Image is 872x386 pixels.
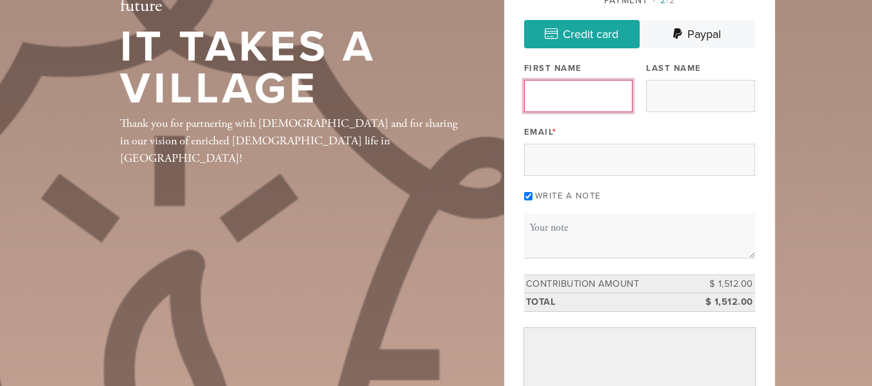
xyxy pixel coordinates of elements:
[524,275,697,293] td: Contribution Amount
[524,293,697,312] td: Total
[120,115,462,167] div: Thank you for partnering with [DEMOGRAPHIC_DATA] and for sharing in our vision of enriched [DEMOG...
[553,127,557,137] span: This field is required.
[524,126,557,138] label: Email
[524,63,582,74] label: First Name
[524,20,640,48] a: Credit card
[120,26,462,110] h1: It Takes a Village
[697,275,755,293] td: $ 1,512.00
[535,191,601,201] label: Write a note
[640,20,755,48] a: Paypal
[697,293,755,312] td: $ 1,512.00
[646,63,702,74] label: Last Name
